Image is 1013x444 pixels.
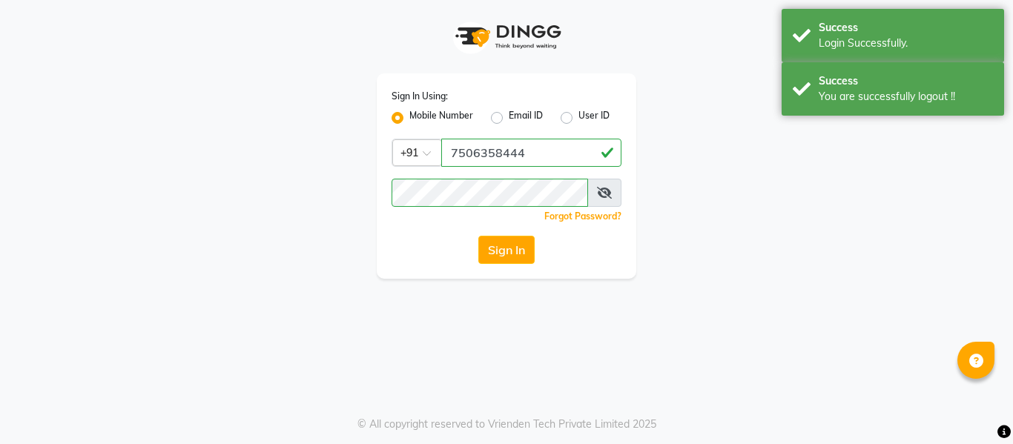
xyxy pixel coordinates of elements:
iframe: chat widget [951,385,998,429]
div: You are successfully logout !! [819,89,993,105]
button: Sign In [478,236,535,264]
label: Email ID [509,109,543,127]
div: Success [819,73,993,89]
a: Forgot Password? [544,211,621,222]
input: Username [441,139,621,167]
input: Username [392,179,588,207]
div: Login Successfully. [819,36,993,51]
img: logo1.svg [447,15,566,59]
label: Mobile Number [409,109,473,127]
label: Sign In Using: [392,90,448,103]
label: User ID [578,109,610,127]
div: Success [819,20,993,36]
